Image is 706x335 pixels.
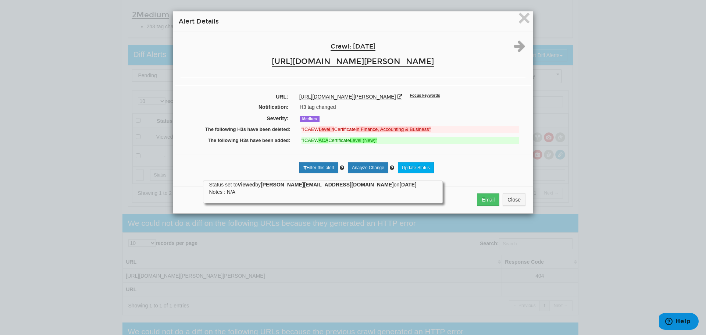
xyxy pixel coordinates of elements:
div: Status set to by on Notes : N/A [209,181,437,196]
strong: [PERSON_NAME][EMAIL_ADDRESS][DOMAIN_NAME] [261,182,394,188]
h4: Alert Details [179,17,527,26]
a: Update Status [398,162,434,173]
button: Close [503,193,525,206]
a: Analyze Change [348,162,388,173]
strong: in Finance, Accounting & Business" [356,126,431,132]
strong: [DATE] [399,182,416,188]
iframe: Opens a widget where you can find more information [659,313,699,331]
strong: Level (New)" [350,138,377,143]
a: Filter this alert [299,162,338,173]
div: H3 tag changed [294,103,530,111]
ins: "ICAEW Certificate [302,137,519,144]
a: [URL][DOMAIN_NAME][PERSON_NAME] [299,94,396,100]
span: × [518,6,531,30]
a: Crawl: [DATE] [331,43,375,51]
strong: Viewed [238,182,255,188]
button: Close [518,12,531,26]
sup: Focus keywords [410,93,440,97]
del: "ICAEW Certificate [302,126,519,133]
strong: ACA [318,138,328,143]
a: Next alert [514,46,525,52]
label: The following H3s have been added: [182,137,296,144]
button: Email [477,193,499,206]
a: [URL][DOMAIN_NAME][PERSON_NAME] [272,57,434,67]
label: Notification: [176,103,294,111]
label: The following H3s have been deleted: [182,126,296,133]
label: URL: [175,93,294,100]
strong: Level 4 [319,126,334,132]
label: Severity: [176,115,294,122]
span: Medium [300,116,320,122]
